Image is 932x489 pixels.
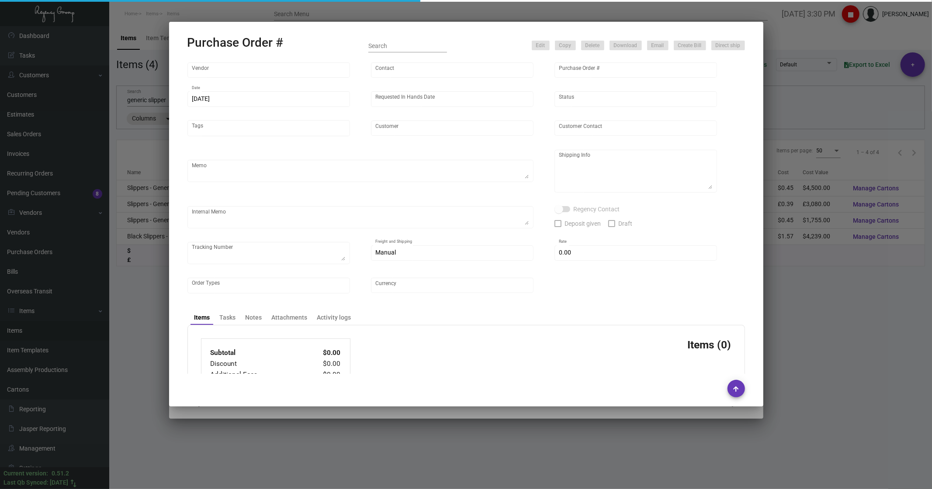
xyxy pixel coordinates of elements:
[586,42,600,49] span: Delete
[610,41,642,50] button: Download
[581,41,604,50] button: Delete
[187,35,284,50] h2: Purchase Order #
[305,369,341,380] td: $0.00
[3,478,68,487] div: Last Qb Synced: [DATE]
[559,42,572,49] span: Copy
[305,348,341,358] td: $0.00
[716,42,741,49] span: Direct ship
[271,313,307,322] div: Attachments
[317,313,351,322] div: Activity logs
[219,313,236,322] div: Tasks
[651,42,664,49] span: Email
[210,348,305,358] td: Subtotal
[688,338,731,351] h3: Items (0)
[536,42,545,49] span: Edit
[647,41,669,50] button: Email
[210,358,305,369] td: Discount
[619,218,633,229] span: Draft
[3,469,48,478] div: Current version:
[532,41,550,50] button: Edit
[555,41,576,50] button: Copy
[210,369,305,380] td: Additional Fees
[245,313,262,322] div: Notes
[52,469,69,478] div: 0.51.2
[614,42,638,49] span: Download
[305,358,341,369] td: $0.00
[565,218,601,229] span: Deposit given
[674,41,706,50] button: Create Bill
[678,42,702,49] span: Create Bill
[574,204,620,214] span: Regency Contact
[194,313,210,322] div: Items
[375,249,396,256] span: Manual
[711,41,745,50] button: Direct ship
